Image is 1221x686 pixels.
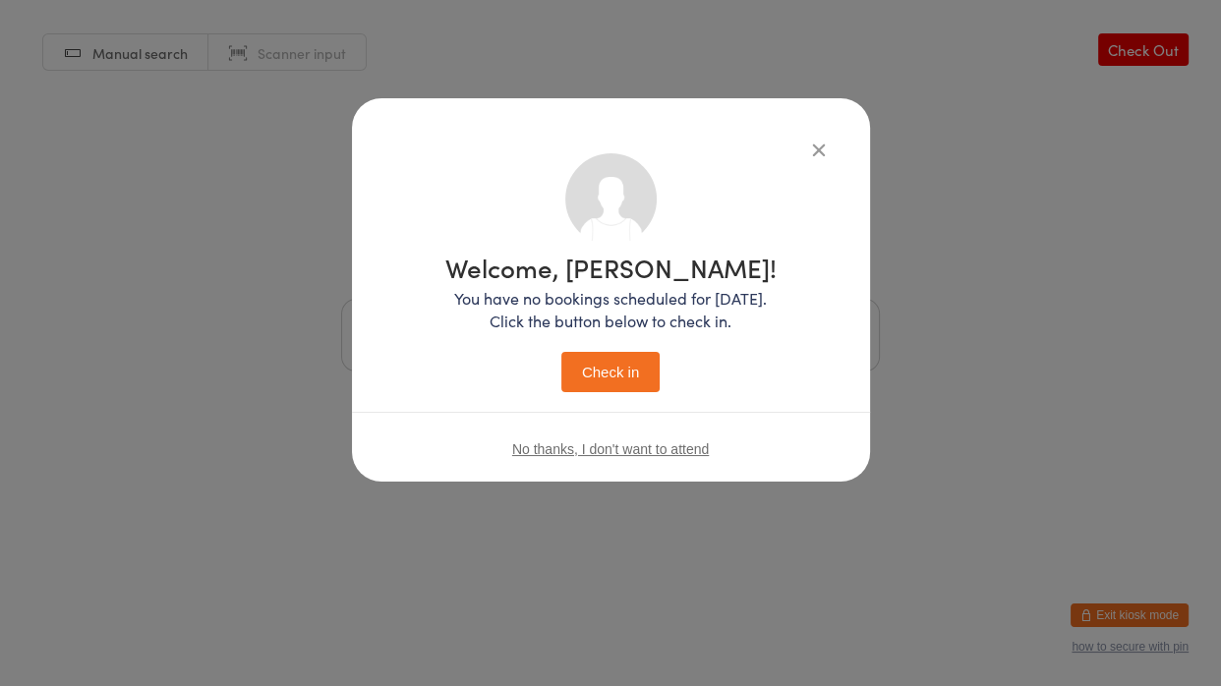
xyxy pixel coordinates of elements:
p: You have no bookings scheduled for [DATE]. Click the button below to check in. [445,287,777,332]
h1: Welcome, [PERSON_NAME]! [445,255,777,280]
img: no_photo.png [565,153,657,245]
button: No thanks, I don't want to attend [512,441,709,457]
button: Check in [561,352,660,392]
